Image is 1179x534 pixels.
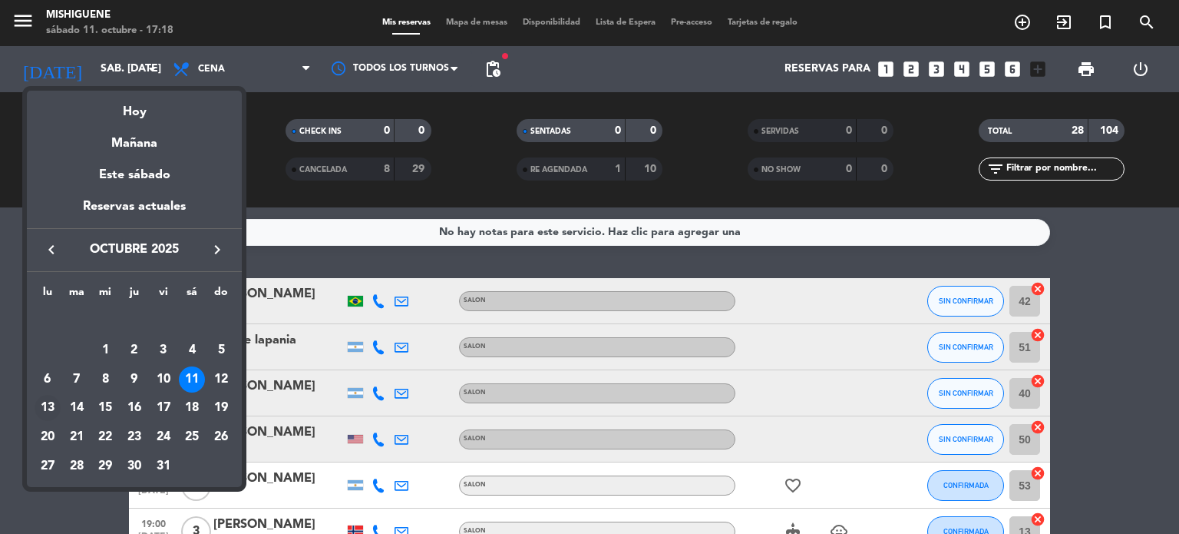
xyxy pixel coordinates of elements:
[149,336,178,365] td: 3 de octubre de 2025
[208,424,234,450] div: 26
[208,337,234,363] div: 5
[35,453,61,479] div: 27
[206,365,236,394] td: 12 de octubre de 2025
[92,453,118,479] div: 29
[121,367,147,393] div: 9
[120,452,149,481] td: 30 de octubre de 2025
[27,154,242,197] div: Este sábado
[208,395,234,421] div: 19
[92,337,118,363] div: 1
[33,423,62,452] td: 20 de octubre de 2025
[179,367,205,393] div: 11
[92,367,118,393] div: 8
[149,452,178,481] td: 31 de octubre de 2025
[91,393,120,423] td: 15 de octubre de 2025
[91,452,120,481] td: 29 de octubre de 2025
[206,423,236,452] td: 26 de octubre de 2025
[150,337,177,363] div: 3
[150,453,177,479] div: 31
[62,452,91,481] td: 28 de octubre de 2025
[38,240,65,260] button: keyboard_arrow_left
[178,365,207,394] td: 11 de octubre de 2025
[27,122,242,154] div: Mañana
[121,453,147,479] div: 30
[35,424,61,450] div: 20
[27,91,242,122] div: Hoy
[149,393,178,423] td: 17 de octubre de 2025
[33,307,236,336] td: OCT.
[27,197,242,228] div: Reservas actuales
[178,423,207,452] td: 25 de octubre de 2025
[120,423,149,452] td: 23 de octubre de 2025
[92,424,118,450] div: 22
[149,284,178,307] th: viernes
[121,337,147,363] div: 2
[179,395,205,421] div: 18
[62,393,91,423] td: 14 de octubre de 2025
[62,284,91,307] th: martes
[120,365,149,394] td: 9 de octubre de 2025
[42,240,61,259] i: keyboard_arrow_left
[203,240,231,260] button: keyboard_arrow_right
[121,395,147,421] div: 16
[150,395,177,421] div: 17
[150,367,177,393] div: 10
[91,423,120,452] td: 22 de octubre de 2025
[120,393,149,423] td: 16 de octubre de 2025
[62,423,91,452] td: 21 de octubre de 2025
[178,336,207,365] td: 4 de octubre de 2025
[64,453,90,479] div: 28
[64,395,90,421] div: 14
[64,424,90,450] div: 21
[91,365,120,394] td: 8 de octubre de 2025
[206,284,236,307] th: domingo
[33,452,62,481] td: 27 de octubre de 2025
[91,284,120,307] th: miércoles
[64,367,90,393] div: 7
[206,336,236,365] td: 5 de octubre de 2025
[178,284,207,307] th: sábado
[120,336,149,365] td: 2 de octubre de 2025
[120,284,149,307] th: jueves
[62,365,91,394] td: 7 de octubre de 2025
[178,393,207,423] td: 18 de octubre de 2025
[121,424,147,450] div: 23
[208,367,234,393] div: 12
[65,240,203,260] span: octubre 2025
[33,365,62,394] td: 6 de octubre de 2025
[206,393,236,423] td: 19 de octubre de 2025
[179,424,205,450] div: 25
[33,393,62,423] td: 13 de octubre de 2025
[33,284,62,307] th: lunes
[150,424,177,450] div: 24
[35,367,61,393] div: 6
[208,240,226,259] i: keyboard_arrow_right
[179,337,205,363] div: 4
[92,395,118,421] div: 15
[149,365,178,394] td: 10 de octubre de 2025
[91,336,120,365] td: 1 de octubre de 2025
[35,395,61,421] div: 13
[149,423,178,452] td: 24 de octubre de 2025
